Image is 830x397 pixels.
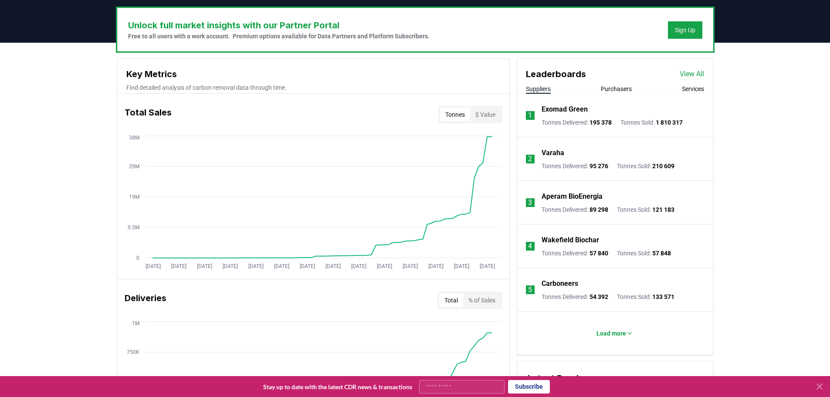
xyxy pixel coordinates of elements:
[542,191,603,202] a: Aperam BioEnergia
[589,206,608,213] span: 89 298
[528,285,532,295] p: 5
[125,106,172,123] h3: Total Sales
[589,163,608,170] span: 95 276
[129,194,139,200] tspan: 19M
[136,255,139,261] tspan: 0
[126,68,501,81] h3: Key Metrics
[376,263,392,269] tspan: [DATE]
[126,83,501,92] p: Find detailed analysis of carbon removal data through time.
[617,249,671,258] p: Tonnes Sold :
[171,263,186,269] tspan: [DATE]
[528,197,532,208] p: 3
[652,250,671,257] span: 57 848
[454,263,469,269] tspan: [DATE]
[589,250,608,257] span: 57 840
[652,206,674,213] span: 121 183
[128,19,430,32] h3: Unlock full market insights with our Partner Portal
[479,263,495,269] tspan: [DATE]
[682,85,704,93] button: Services
[668,21,702,39] button: Sign Up
[222,263,237,269] tspan: [DATE]
[617,205,674,214] p: Tonnes Sold :
[127,349,139,355] tspan: 750K
[589,119,612,126] span: 195 378
[463,293,501,307] button: % of Sales
[145,263,160,269] tspan: [DATE]
[351,263,366,269] tspan: [DATE]
[440,108,470,122] button: Tonnes
[542,278,578,289] a: Carboneers
[542,118,612,127] p: Tonnes Delivered :
[132,320,139,326] tspan: 1M
[542,249,608,258] p: Tonnes Delivered :
[129,135,139,141] tspan: 38M
[274,263,289,269] tspan: [DATE]
[542,292,608,301] p: Tonnes Delivered :
[589,293,608,300] span: 54 392
[601,85,632,93] button: Purchasers
[542,162,608,170] p: Tonnes Delivered :
[656,119,683,126] span: 1 810 317
[542,104,588,115] a: Exomad Green
[528,372,702,385] h3: Latest Purchases
[652,163,674,170] span: 210 609
[526,68,586,81] h3: Leaderboards
[680,69,704,79] a: View All
[325,263,340,269] tspan: [DATE]
[129,163,139,170] tspan: 29M
[596,329,626,338] p: Load more
[470,108,501,122] button: $ Value
[196,263,212,269] tspan: [DATE]
[652,293,674,300] span: 133 571
[125,292,166,309] h3: Deliveries
[428,263,443,269] tspan: [DATE]
[299,263,315,269] tspan: [DATE]
[528,241,532,251] p: 4
[128,224,139,231] tspan: 9.5M
[439,293,463,307] button: Total
[542,235,599,245] a: Wakefield Biochar
[248,263,263,269] tspan: [DATE]
[617,292,674,301] p: Tonnes Sold :
[589,325,640,342] button: Load more
[542,205,608,214] p: Tonnes Delivered :
[526,85,551,93] button: Suppliers
[528,110,532,121] p: 1
[402,263,417,269] tspan: [DATE]
[675,26,695,34] a: Sign Up
[620,118,683,127] p: Tonnes Sold :
[528,154,532,164] p: 2
[617,162,674,170] p: Tonnes Sold :
[542,148,564,158] a: Varaha
[128,32,430,41] p: Free to all users with a work account. Premium options available for Data Partners and Platform S...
